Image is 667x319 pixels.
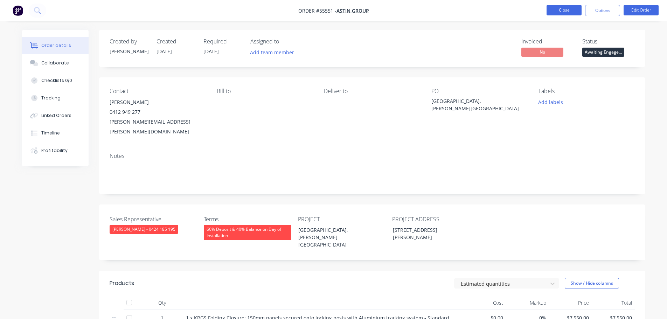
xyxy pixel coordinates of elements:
div: [PERSON_NAME] [110,97,206,107]
div: Created [157,38,195,45]
span: No [521,48,563,56]
button: Checklists 0/0 [22,72,89,89]
div: Profitability [41,147,68,154]
div: [PERSON_NAME]0412 949 277[PERSON_NAME][EMAIL_ADDRESS][PERSON_NAME][DOMAIN_NAME] [110,97,206,137]
button: Profitability [22,142,89,159]
div: Qty [141,296,183,310]
div: [PERSON_NAME] - 0424 185 195 [110,225,178,234]
span: Awaiting Engage... [582,48,624,56]
div: [GEOGRAPHIC_DATA], [PERSON_NAME][GEOGRAPHIC_DATA] [293,225,380,250]
button: Timeline [22,124,89,142]
label: Terms [204,215,291,223]
label: PROJECT ADDRESS [392,215,480,223]
div: Deliver to [324,88,420,95]
button: Add labels [535,97,567,107]
div: [PERSON_NAME][EMAIL_ADDRESS][PERSON_NAME][DOMAIN_NAME] [110,117,206,137]
button: Edit Order [624,5,659,15]
div: Contact [110,88,206,95]
div: Required [203,38,242,45]
div: Linked Orders [41,112,71,119]
button: Options [585,5,620,16]
button: Collaborate [22,54,89,72]
span: [DATE] [203,48,219,55]
div: Invoiced [521,38,574,45]
div: [GEOGRAPHIC_DATA], [PERSON_NAME][GEOGRAPHIC_DATA] [431,97,519,112]
div: Total [592,296,635,310]
button: Add team member [246,48,298,57]
div: [PERSON_NAME] [110,48,148,55]
img: Factory [13,5,23,16]
button: Awaiting Engage... [582,48,624,58]
div: PO [431,88,527,95]
button: Order details [22,37,89,54]
div: Collaborate [41,60,69,66]
div: Status [582,38,635,45]
div: Notes [110,153,635,159]
div: Markup [506,296,549,310]
span: Order #55551 - [298,7,336,14]
div: 0412 949 277 [110,107,206,117]
div: Tracking [41,95,61,101]
div: Price [549,296,592,310]
div: Timeline [41,130,60,136]
div: Assigned to [250,38,320,45]
div: Cost [463,296,506,310]
div: [STREET_ADDRESS][PERSON_NAME] [387,225,475,242]
button: Show / Hide columns [565,278,619,289]
a: Astin Group [336,7,369,14]
button: Close [547,5,582,15]
label: PROJECT [298,215,385,223]
div: 60% Deposit & 40% Balance on Day of Installation [204,225,291,240]
div: Created by [110,38,148,45]
div: Labels [539,88,634,95]
div: Order details [41,42,71,49]
span: [DATE] [157,48,172,55]
button: Add team member [250,48,298,57]
div: Bill to [217,88,313,95]
div: Checklists 0/0 [41,77,72,84]
button: Tracking [22,89,89,107]
div: Products [110,279,134,287]
button: Linked Orders [22,107,89,124]
label: Sales Representative [110,215,197,223]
